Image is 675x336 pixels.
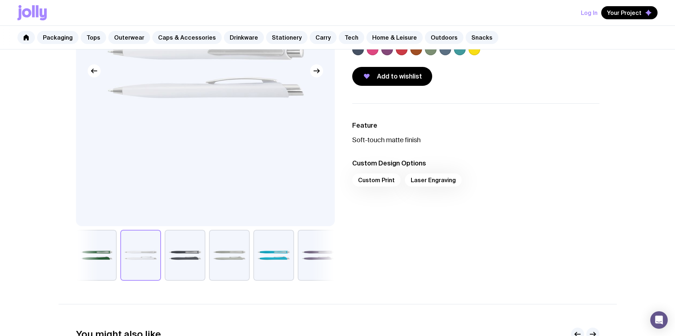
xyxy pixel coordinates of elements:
[607,9,642,16] span: Your Project
[310,31,337,44] a: Carry
[581,6,598,19] button: Log In
[352,121,599,130] h3: Feature
[366,31,423,44] a: Home & Leisure
[224,31,264,44] a: Drinkware
[377,72,422,81] span: Add to wishlist
[601,6,658,19] button: Your Project
[81,31,106,44] a: Tops
[108,31,150,44] a: Outerwear
[650,311,668,329] div: Open Intercom Messenger
[152,31,222,44] a: Caps & Accessories
[352,159,599,168] h3: Custom Design Options
[37,31,79,44] a: Packaging
[466,31,498,44] a: Snacks
[352,136,599,144] p: Soft-touch matte finish
[266,31,308,44] a: Stationery
[339,31,364,44] a: Tech
[352,67,432,86] button: Add to wishlist
[425,31,463,44] a: Outdoors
